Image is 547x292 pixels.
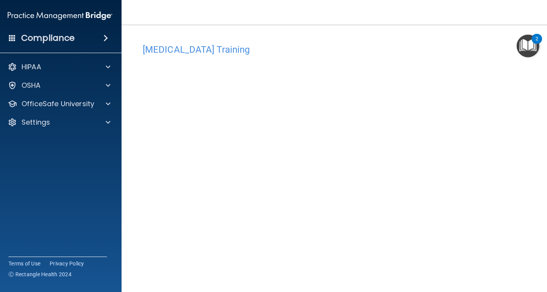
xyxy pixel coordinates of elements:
[8,99,110,108] a: OfficeSafe University
[21,33,75,43] h4: Compliance
[517,35,539,57] button: Open Resource Center, 2 new notifications
[22,81,41,90] p: OSHA
[50,260,84,267] a: Privacy Policy
[8,270,72,278] span: Ⓒ Rectangle Health 2024
[8,62,110,72] a: HIPAA
[8,260,40,267] a: Terms of Use
[535,39,538,49] div: 2
[22,62,41,72] p: HIPAA
[22,99,94,108] p: OfficeSafe University
[8,81,110,90] a: OSHA
[143,45,527,55] h4: [MEDICAL_DATA] Training
[8,8,112,23] img: PMB logo
[22,118,50,127] p: Settings
[8,118,110,127] a: Settings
